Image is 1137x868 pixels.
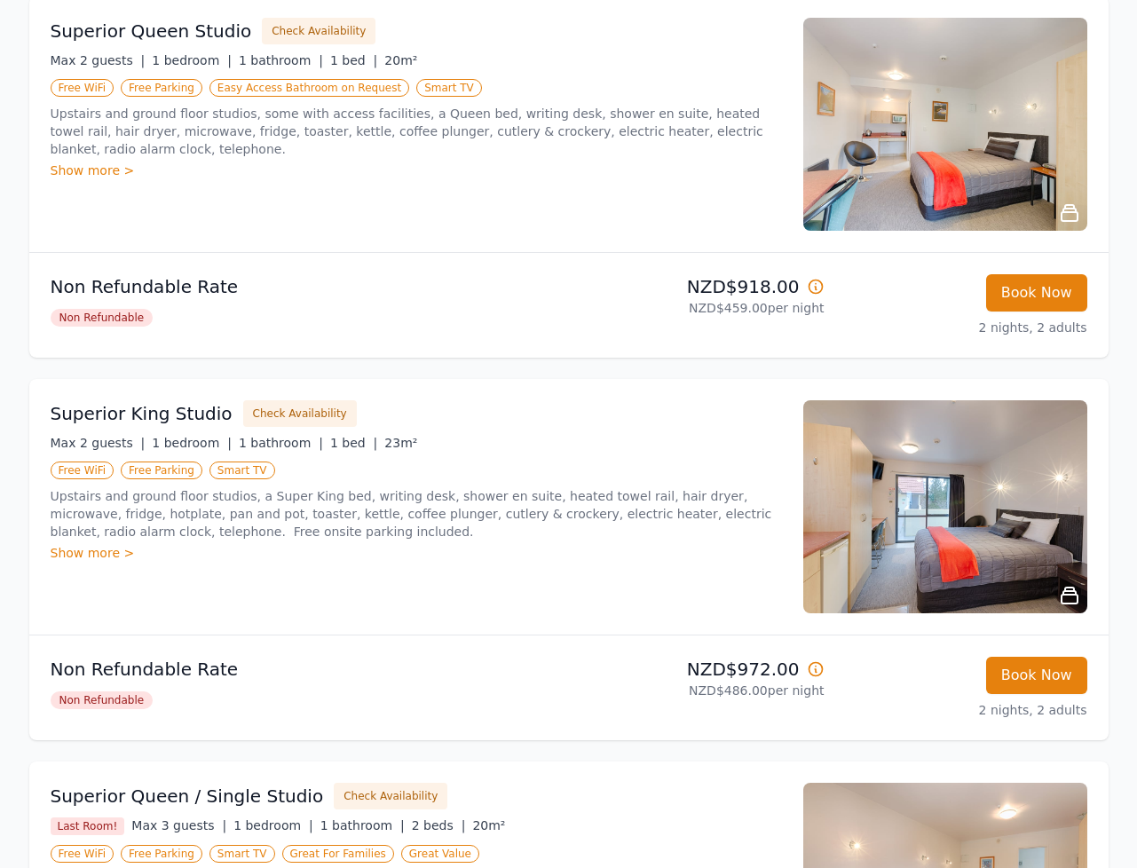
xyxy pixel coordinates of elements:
[243,400,357,427] button: Check Availability
[412,818,466,832] span: 2 beds |
[51,309,154,327] span: Non Refundable
[239,53,323,67] span: 1 bathroom |
[51,462,114,479] span: Free WiFi
[576,299,825,317] p: NZD$459.00 per night
[51,105,782,158] p: Upstairs and ground floor studios, some with access facilities, a Queen bed, writing desk, shower...
[51,401,233,426] h3: Superior King Studio
[51,79,114,97] span: Free WiFi
[51,53,146,67] span: Max 2 guests |
[152,53,232,67] span: 1 bedroom |
[121,79,202,97] span: Free Parking
[51,784,324,809] h3: Superior Queen / Single Studio
[51,19,252,43] h3: Superior Queen Studio
[239,436,323,450] span: 1 bathroom |
[472,818,505,832] span: 20m²
[51,691,154,709] span: Non Refundable
[986,657,1087,694] button: Book Now
[131,818,226,832] span: Max 3 guests |
[320,818,405,832] span: 1 bathroom |
[576,274,825,299] p: NZD$918.00
[334,783,447,809] button: Check Availability
[209,462,275,479] span: Smart TV
[576,657,825,682] p: NZD$972.00
[51,544,782,562] div: Show more >
[121,845,202,863] span: Free Parking
[209,79,409,97] span: Easy Access Bathroom on Request
[51,817,125,835] span: Last Room!
[330,436,377,450] span: 1 bed |
[416,79,482,97] span: Smart TV
[262,18,375,44] button: Check Availability
[282,845,394,863] span: Great For Families
[384,436,417,450] span: 23m²
[51,657,562,682] p: Non Refundable Rate
[51,845,114,863] span: Free WiFi
[986,274,1087,312] button: Book Now
[384,53,417,67] span: 20m²
[51,274,562,299] p: Non Refundable Rate
[152,436,232,450] span: 1 bedroom |
[51,162,782,179] div: Show more >
[233,818,313,832] span: 1 bedroom |
[209,845,275,863] span: Smart TV
[839,319,1087,336] p: 2 nights, 2 adults
[839,701,1087,719] p: 2 nights, 2 adults
[51,436,146,450] span: Max 2 guests |
[330,53,377,67] span: 1 bed |
[576,682,825,699] p: NZD$486.00 per night
[121,462,202,479] span: Free Parking
[51,487,782,541] p: Upstairs and ground floor studios, a Super King bed, writing desk, shower en suite, heated towel ...
[401,845,479,863] span: Great Value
